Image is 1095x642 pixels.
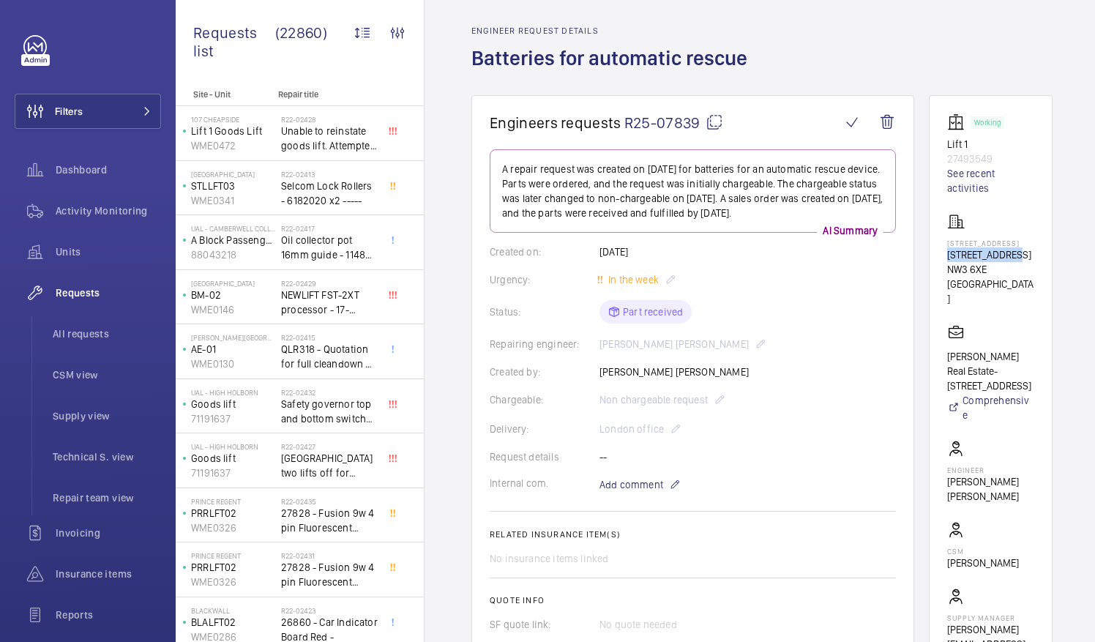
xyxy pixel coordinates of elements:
[191,333,275,342] p: [PERSON_NAME][GEOGRAPHIC_DATA]
[281,497,378,506] h2: R22-02435
[947,152,1034,166] p: 27493549
[599,477,663,492] span: Add comment
[490,113,621,132] span: Engineers requests
[191,357,275,371] p: WME0130
[281,115,378,124] h2: R22-02428
[56,567,161,581] span: Insurance items
[947,393,1034,422] a: Comprehensive
[947,247,1034,262] p: [STREET_ADDRESS]
[191,124,275,138] p: Lift 1 Goods Lift
[281,442,378,451] h2: R22-02427
[191,497,275,506] p: Prince Regent
[471,45,756,95] h1: Batteries for automatic rescue
[947,613,1034,622] p: Supply manager
[281,342,378,371] span: QLR318 - Quotation for full cleandown of lift and motor room at, Workspace, [PERSON_NAME][GEOGRAP...
[281,506,378,535] span: 27828 - Fusion 9w 4 pin Fluorescent Lamp / Bulb - Used on Prince regent lift No2 car top test con...
[53,449,161,464] span: Technical S. view
[281,333,378,342] h2: R22-02415
[191,279,275,288] p: [GEOGRAPHIC_DATA]
[191,397,275,411] p: Goods lift
[176,89,272,100] p: Site - Unit
[947,113,971,131] img: elevator.svg
[281,224,378,233] h2: R22-02417
[281,388,378,397] h2: R22-02432
[281,288,378,317] span: NEWLIFT FST-2XT processor - 17-02000003 1021,00 euros x1
[471,26,756,36] h2: Engineer request details
[281,124,378,153] span: Unable to reinstate goods lift. Attempted to swap control boards with PL2, no difference. Technic...
[53,367,161,382] span: CSM view
[281,233,378,262] span: Oil collector pot 16mm guide - 11482 x2
[191,302,275,317] p: WME0146
[55,104,83,119] span: Filters
[281,451,378,480] span: [GEOGRAPHIC_DATA] two lifts off for safety governor rope switches at top and bottom. Immediate de...
[947,556,1019,570] p: [PERSON_NAME]
[947,349,1034,393] p: [PERSON_NAME] Real Estate- [STREET_ADDRESS]
[56,204,161,218] span: Activity Monitoring
[191,451,275,466] p: Goods lift
[281,179,378,208] span: Selcom Lock Rollers - 6182020 x2 -----
[947,239,1034,247] p: [STREET_ADDRESS]
[191,170,275,179] p: [GEOGRAPHIC_DATA]
[817,223,883,238] p: AI Summary
[15,94,161,129] button: Filters
[191,411,275,426] p: 71191637
[191,138,275,153] p: WME0472
[191,551,275,560] p: Prince Regent
[53,408,161,423] span: Supply view
[191,506,275,520] p: PRRLFT02
[191,233,275,247] p: A Block Passenger Lift 2 (B) L/H
[191,615,275,630] p: BLALFT02
[53,326,161,341] span: All requests
[191,606,275,615] p: Blackwall
[191,247,275,262] p: 88043218
[191,442,275,451] p: UAL - High Holborn
[281,560,378,589] span: 27828 - Fusion 9w 4 pin Fluorescent Lamp / Bulb - Used on Prince regent lift No2 car top test con...
[490,529,896,540] h2: Related insurance item(s)
[56,245,161,259] span: Units
[281,397,378,426] span: Safety governor top and bottom switches not working from an immediate defect. Lift passenger lift...
[191,193,275,208] p: WME0341
[191,575,275,589] p: WME0326
[947,474,1034,504] p: [PERSON_NAME] [PERSON_NAME]
[281,170,378,179] h2: R22-02413
[191,466,275,480] p: 71191637
[191,224,275,233] p: UAL - Camberwell College of Arts
[191,179,275,193] p: STLLFT03
[947,262,1034,306] p: NW3 6XE [GEOGRAPHIC_DATA]
[624,113,723,132] span: R25-07839
[281,551,378,560] h2: R22-02431
[56,163,161,177] span: Dashboard
[947,547,1019,556] p: CSM
[278,89,375,100] p: Repair title
[947,466,1034,474] p: Engineer
[53,490,161,505] span: Repair team view
[56,285,161,300] span: Requests
[947,137,1034,152] p: Lift 1
[281,279,378,288] h2: R22-02429
[490,595,896,605] h2: Quote info
[191,342,275,357] p: AE-01
[191,388,275,397] p: UAL - High Holborn
[56,526,161,540] span: Invoicing
[191,115,275,124] p: 107 Cheapside
[191,288,275,302] p: BM-02
[947,166,1034,195] a: See recent activities
[191,560,275,575] p: PRRLFT02
[193,23,275,60] span: Requests list
[974,120,1001,125] p: Working
[191,520,275,535] p: WME0326
[502,162,883,220] p: A repair request was created on [DATE] for batteries for an automatic rescue device. Parts were o...
[281,606,378,615] h2: R22-02423
[56,608,161,622] span: Reports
